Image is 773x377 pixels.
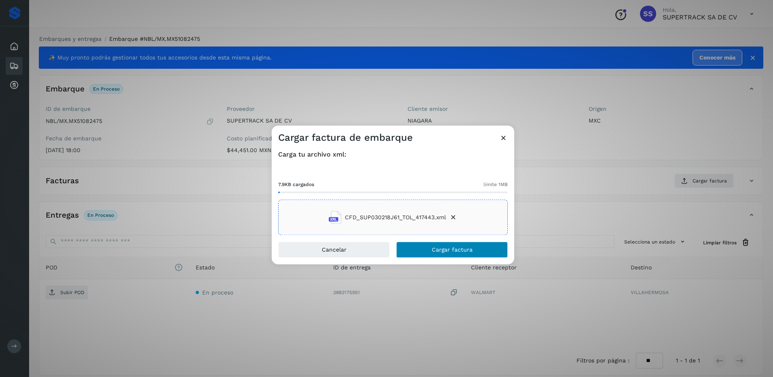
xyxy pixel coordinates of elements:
span: 7.9KB cargados [278,181,314,188]
span: CFD_SUP030218J61_TOL_417443.xml [345,213,446,222]
button: Cargar factura [396,242,508,258]
span: Cargar factura [432,247,473,253]
button: Cancelar [278,242,390,258]
h3: Cargar factura de embarque [278,132,413,144]
h4: Carga tu archivo xml: [278,150,508,158]
span: límite 1MB [484,181,508,188]
span: Cancelar [322,247,346,253]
